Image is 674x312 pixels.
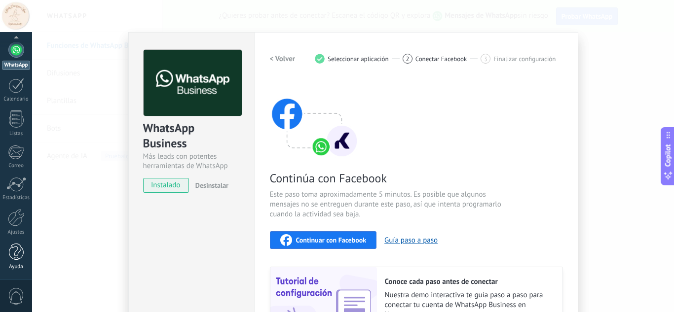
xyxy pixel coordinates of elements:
[270,190,505,219] span: Este paso toma aproximadamente 5 minutos. Es posible que algunos mensajes no se entreguen durante...
[270,171,505,186] span: Continúa con Facebook
[144,178,188,193] span: instalado
[143,120,240,152] div: WhatsApp Business
[2,163,31,169] div: Correo
[143,152,240,171] div: Más leads con potentes herramientas de WhatsApp
[2,131,31,137] div: Listas
[493,55,556,63] span: Finalizar configuración
[384,236,438,245] button: Guía paso a paso
[270,50,296,68] button: < Volver
[270,54,296,64] h2: < Volver
[2,61,30,70] div: WhatsApp
[385,277,553,286] h2: Conoce cada paso antes de conectar
[270,79,359,158] img: connect with facebook
[406,55,409,63] span: 2
[270,231,377,249] button: Continuar con Facebook
[2,96,31,103] div: Calendario
[484,55,487,63] span: 3
[296,237,367,243] span: Continuar con Facebook
[663,144,673,167] span: Copilot
[2,264,31,270] div: Ayuda
[191,178,228,193] button: Desinstalar
[144,50,242,116] img: logo_main.png
[195,181,228,190] span: Desinstalar
[2,229,31,236] div: Ajustes
[415,55,467,63] span: Conectar Facebook
[328,55,389,63] span: Seleccionar aplicación
[2,195,31,201] div: Estadísticas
